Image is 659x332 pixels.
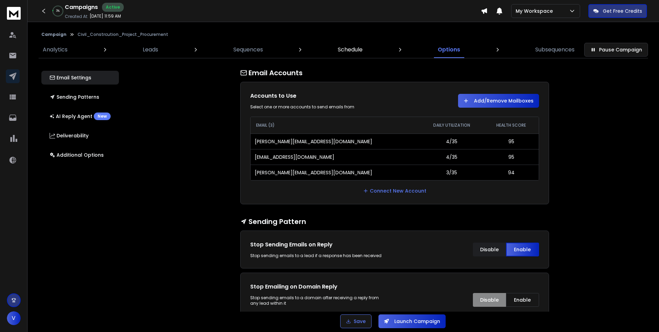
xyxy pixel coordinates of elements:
[419,165,484,180] td: 3/35
[102,3,124,12] div: Active
[65,3,98,11] h1: Campaigns
[419,117,484,134] th: DAILY UTILIZATION
[255,154,334,160] p: [EMAIL_ADDRESS][DOMAIN_NAME]
[50,132,89,139] p: Deliverability
[603,8,642,14] p: Get Free Credits
[240,68,549,78] h1: Email Accounts
[250,104,388,110] div: Select one or more accounts to send emails from
[41,32,67,37] button: Campaign
[240,217,549,226] h1: Sending Pattern
[7,311,21,325] button: V
[506,293,539,307] button: Enable
[251,117,420,134] th: EMAIL (3)
[458,94,539,108] button: Add/Remove Mailboxes
[43,46,68,54] p: Analytics
[334,41,367,58] a: Schedule
[229,41,267,58] a: Sequences
[584,43,648,57] button: Pause Campaign
[65,14,88,19] p: Created At:
[340,314,372,328] button: Save
[531,41,579,58] a: Subsequences
[39,41,72,58] a: Analytics
[50,94,99,100] p: Sending Patterns
[338,46,363,54] p: Schedule
[94,113,111,120] div: New
[473,293,506,307] button: Disable
[258,312,388,317] p: Common ESPs like gmail, outlook etc will be ignored
[419,134,484,149] td: 4/35
[41,90,119,104] button: Sending Patterns
[78,32,168,37] p: Civil_Constrcution_Project_Procurement
[41,129,119,143] button: Deliverability
[233,46,263,54] p: Sequences
[250,295,388,317] p: Stop sending emails to a domain after receiving a reply from any lead within it
[419,149,484,165] td: 4/35
[378,314,446,328] button: Launch Campaign
[139,41,162,58] a: Leads
[484,149,539,165] td: 95
[90,13,121,19] p: [DATE] 11:59 AM
[363,187,426,194] a: Connect New Account
[588,4,647,18] button: Get Free Credits
[41,109,119,123] button: AI Reply AgentNew
[50,113,111,120] p: AI Reply Agent
[438,46,460,54] p: Options
[143,46,158,54] p: Leads
[255,138,372,145] p: [PERSON_NAME][EMAIL_ADDRESS][DOMAIN_NAME]
[50,74,91,81] p: Email Settings
[41,148,119,162] button: Additional Options
[516,8,556,14] p: My Workspace
[484,165,539,180] td: 94
[473,243,506,256] button: Disable
[255,169,372,176] p: [PERSON_NAME][EMAIL_ADDRESS][DOMAIN_NAME]
[41,71,119,85] button: Email Settings
[434,41,464,58] a: Options
[250,92,388,100] h1: Accounts to Use
[56,9,60,13] p: 3 %
[484,134,539,149] td: 95
[535,46,575,54] p: Subsequences
[50,152,104,158] p: Additional Options
[484,117,539,134] th: HEALTH SCORE
[250,241,388,249] h1: Stop Sending Emails on Reply
[250,253,388,258] div: Stop sending emails to a lead if a response has been received
[506,243,539,256] button: Enable
[7,7,21,20] img: logo
[250,283,388,291] h1: Stop Emailing on Domain Reply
